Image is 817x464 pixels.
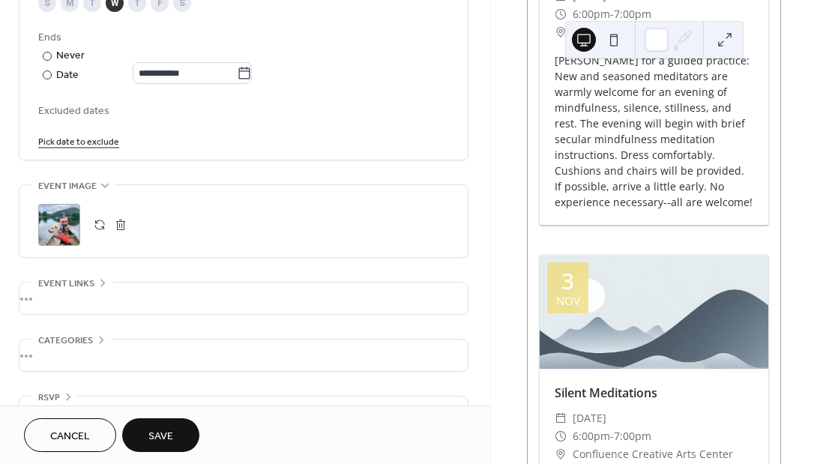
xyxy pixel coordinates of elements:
[610,5,614,23] span: -
[38,333,93,349] span: Categories
[122,418,199,452] button: Save
[573,5,610,23] span: 6:00pm
[38,276,94,292] span: Event links
[38,178,97,194] span: Event image
[614,427,651,445] span: 7:00pm
[555,427,567,445] div: ​
[50,429,90,445] span: Cancel
[555,5,567,23] div: ​
[573,409,606,427] span: [DATE]
[19,340,468,371] div: •••
[38,204,80,246] div: ;
[56,67,252,84] div: Date
[556,295,580,307] div: Nov
[555,445,567,463] div: ​
[610,427,614,445] span: -
[555,409,567,427] div: ​
[38,134,119,150] span: Pick date to exclude
[614,5,651,23] span: 7:00pm
[24,418,116,452] button: Cancel
[540,384,768,402] div: Silent Meditations
[56,48,85,64] div: Never
[148,429,173,445] span: Save
[573,427,610,445] span: 6:00pm
[19,283,468,314] div: •••
[38,390,60,406] span: RSVP
[19,397,468,428] div: •••
[38,103,449,119] span: Excluded dates
[555,23,567,41] div: ​
[38,30,446,46] div: Ends
[561,270,574,292] div: 3
[540,52,768,210] div: [PERSON_NAME] for a guided practice: New and seasoned meditators are warmly welcome for an evenin...
[573,445,733,463] span: Confluence Creative Arts Center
